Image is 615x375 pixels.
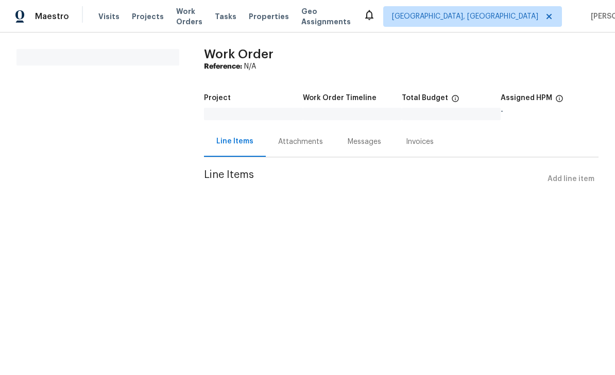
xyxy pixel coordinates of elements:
[249,11,289,22] span: Properties
[278,137,323,147] div: Attachments
[215,13,236,20] span: Tasks
[204,94,231,102] h5: Project
[402,94,448,102] h5: Total Budget
[204,63,242,70] b: Reference:
[204,170,543,189] span: Line Items
[501,94,552,102] h5: Assigned HPM
[555,94,563,108] span: The hpm assigned to this work order.
[35,11,69,22] span: Maestro
[98,11,119,22] span: Visits
[451,94,459,108] span: The total cost of line items that have been proposed by Opendoor. This sum includes line items th...
[392,11,538,22] span: [GEOGRAPHIC_DATA], [GEOGRAPHIC_DATA]
[176,6,202,27] span: Work Orders
[204,61,599,72] div: N/A
[303,94,377,102] h5: Work Order Timeline
[216,136,253,146] div: Line Items
[204,48,274,60] span: Work Order
[132,11,164,22] span: Projects
[301,6,351,27] span: Geo Assignments
[501,108,599,115] div: -
[406,137,434,147] div: Invoices
[348,137,381,147] div: Messages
